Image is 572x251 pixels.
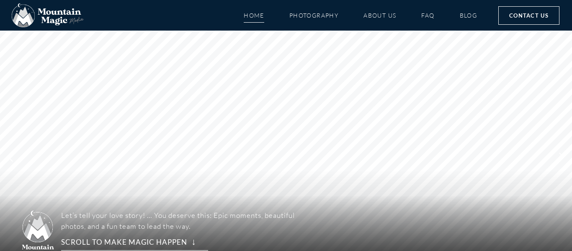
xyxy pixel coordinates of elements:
a: About Us [363,8,396,23]
p: Let’s tell your love story! … You deserve this: Epic moments, beautiful photos, and a fun team to... [61,210,295,232]
span: Contact Us [509,11,549,20]
span: ↓ [191,234,196,245]
a: Home [244,8,264,23]
nav: Menu [244,8,477,23]
img: Mountain Magic Media photography logo Crested Butte Photographer [12,3,84,28]
a: Blog [460,8,477,23]
a: FAQ [421,8,434,23]
a: Contact Us [498,6,559,25]
a: Photography [289,8,338,23]
rs-layer: Scroll to make magic happen [61,237,208,251]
